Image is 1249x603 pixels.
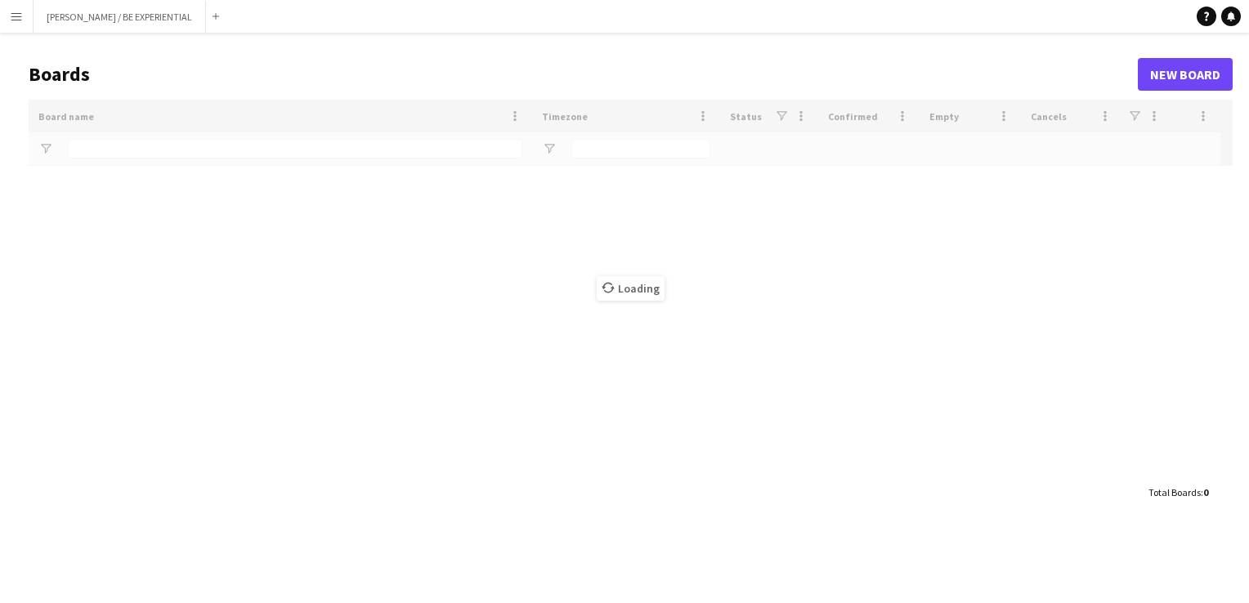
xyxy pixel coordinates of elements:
[1148,476,1208,508] div: :
[29,62,1138,87] h1: Boards
[597,276,665,301] span: Loading
[1138,58,1233,91] a: New Board
[1148,486,1201,498] span: Total Boards
[1203,486,1208,498] span: 0
[34,1,206,33] button: [PERSON_NAME] / BE EXPERIENTIAL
